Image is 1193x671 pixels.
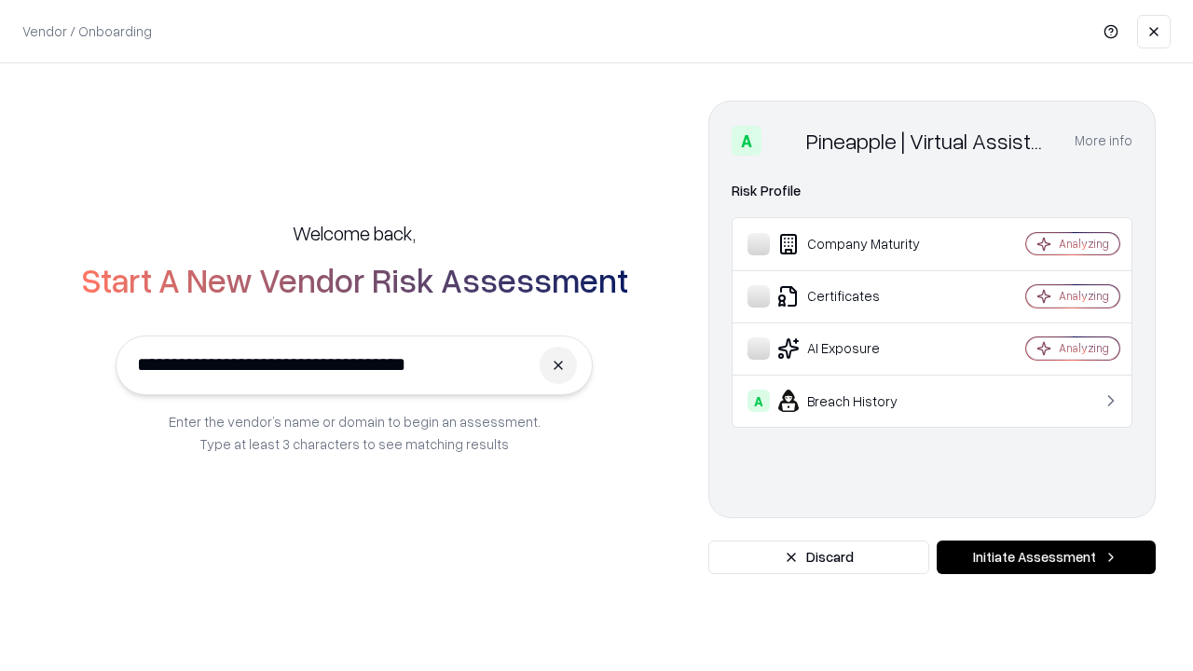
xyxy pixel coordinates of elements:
[732,180,1132,202] div: Risk Profile
[937,541,1156,574] button: Initiate Assessment
[81,261,628,298] h2: Start A New Vendor Risk Assessment
[747,285,970,308] div: Certificates
[1059,340,1109,356] div: Analyzing
[22,21,152,41] p: Vendor / Onboarding
[747,390,970,412] div: Breach History
[1075,124,1132,157] button: More info
[732,126,761,156] div: A
[747,233,970,255] div: Company Maturity
[1059,236,1109,252] div: Analyzing
[1059,288,1109,304] div: Analyzing
[769,126,799,156] img: Pineapple | Virtual Assistant Agency
[169,410,541,455] p: Enter the vendor’s name or domain to begin an assessment. Type at least 3 characters to see match...
[747,337,970,360] div: AI Exposure
[293,220,416,246] h5: Welcome back,
[806,126,1052,156] div: Pineapple | Virtual Assistant Agency
[747,390,770,412] div: A
[708,541,929,574] button: Discard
